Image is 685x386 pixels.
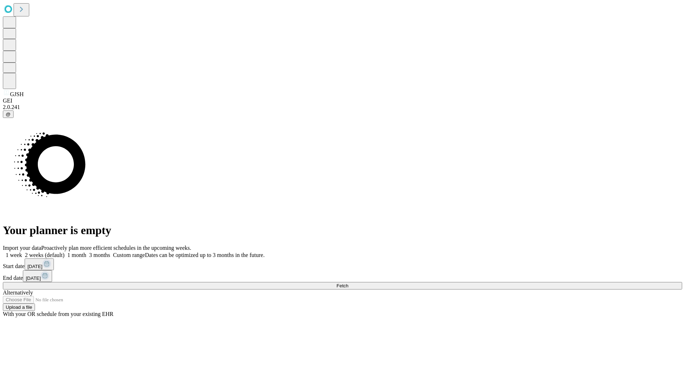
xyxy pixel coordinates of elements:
button: Fetch [3,282,682,289]
div: GEI [3,98,682,104]
span: Import your data [3,245,41,251]
div: Start date [3,258,682,270]
span: With your OR schedule from your existing EHR [3,311,113,317]
button: [DATE] [23,270,52,282]
span: 1 week [6,252,22,258]
button: @ [3,110,14,118]
span: 2 weeks (default) [25,252,65,258]
span: GJSH [10,91,24,97]
button: [DATE] [25,258,54,270]
span: [DATE] [26,276,41,281]
div: End date [3,270,682,282]
span: 3 months [89,252,110,258]
button: Upload a file [3,303,35,311]
span: @ [6,112,11,117]
span: Proactively plan more efficient schedules in the upcoming weeks. [41,245,191,251]
span: Custom range [113,252,145,258]
span: 1 month [67,252,86,258]
h1: Your planner is empty [3,224,682,237]
span: Fetch [336,283,348,288]
span: Dates can be optimized up to 3 months in the future. [145,252,264,258]
span: [DATE] [27,264,42,269]
span: Alternatively [3,289,33,296]
div: 2.0.241 [3,104,682,110]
